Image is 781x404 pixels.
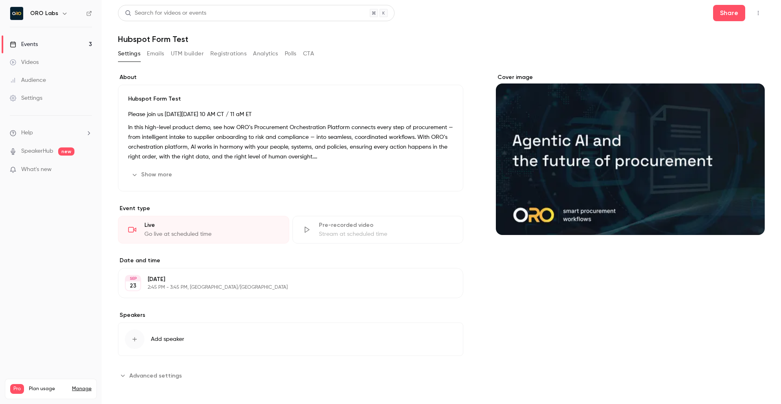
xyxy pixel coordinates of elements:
[713,5,745,21] button: Share
[285,47,297,60] button: Polls
[118,257,463,265] label: Date and time
[10,7,23,20] img: ORO Labs
[58,147,74,156] span: new
[128,110,453,119] p: Please join us [DATE][DATE] 10 AM CT / 11 aM ET
[130,282,136,290] p: 23
[118,369,463,382] section: Advanced settings
[72,386,92,392] a: Manage
[82,166,92,173] iframe: Noticeable Trigger
[118,323,463,356] button: Add speaker
[21,129,33,137] span: Help
[129,371,182,380] span: Advanced settings
[125,9,206,18] div: Search for videos or events
[148,284,420,291] p: 2:45 PM - 3:45 PM, [GEOGRAPHIC_DATA]/[GEOGRAPHIC_DATA]
[118,73,463,81] label: About
[147,47,164,60] button: Emails
[128,95,453,103] p: Hubspot Form Test
[303,47,314,60] button: CTA
[21,147,53,156] a: SpeakerHub
[292,216,464,244] div: Pre-recorded videoStream at scheduled time
[496,73,765,81] label: Cover image
[10,94,42,102] div: Settings
[10,384,24,394] span: Pro
[128,168,177,181] button: Show more
[253,47,278,60] button: Analytics
[151,335,184,343] span: Add speaker
[148,275,420,283] p: [DATE]
[10,40,38,48] div: Events
[144,221,279,229] div: Live
[21,165,52,174] span: What's new
[128,123,453,162] p: In this high-level product demo, see how ORO’s Procurement Orchestration Platform connects every ...
[144,230,279,238] div: Go live at scheduled time
[118,216,289,244] div: LiveGo live at scheduled time
[118,204,463,213] p: Event type
[118,47,140,60] button: Settings
[10,76,46,84] div: Audience
[10,129,92,137] li: help-dropdown-opener
[29,386,67,392] span: Plan usage
[118,311,463,319] label: Speakers
[118,34,765,44] h1: Hubspot Form Test
[118,369,187,382] button: Advanced settings
[171,47,204,60] button: UTM builder
[319,221,454,229] div: Pre-recorded video
[496,73,765,235] section: Cover image
[319,230,454,238] div: Stream at scheduled time
[30,9,58,18] h6: ORO Labs
[210,47,247,60] button: Registrations
[126,276,140,281] div: SEP
[10,58,39,66] div: Videos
